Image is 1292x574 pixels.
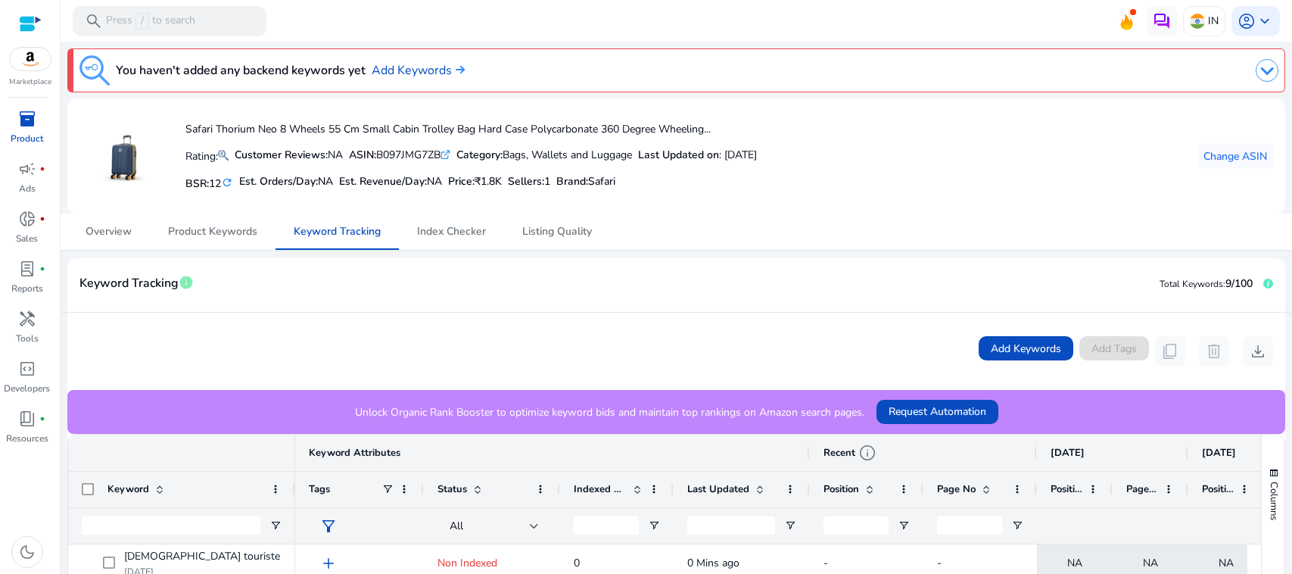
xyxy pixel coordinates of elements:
[979,336,1073,360] button: Add Keywords
[1051,482,1082,496] span: Position
[898,519,910,532] button: Open Filter Menu
[309,482,330,496] span: Tags
[349,148,376,162] b: ASIN:
[116,61,366,80] h3: You haven't added any backend keywords yet
[937,556,942,570] span: -
[1256,59,1278,82] img: dropdown-arrow.svg
[574,516,639,535] input: Indexed Products Filter Input
[456,147,632,163] div: Bags, Wallets and Luggage
[1256,12,1274,30] span: keyboard_arrow_down
[638,148,719,162] b: Last Updated on
[508,176,550,189] h5: Sellers:
[437,482,467,496] span: Status
[16,232,38,245] p: Sales
[1126,482,1158,496] span: Page No
[18,210,36,228] span: donut_small
[823,556,828,570] span: -
[1203,148,1267,164] span: Change ASIN
[823,444,876,462] div: Recent
[937,516,1002,535] input: Page No Filter Input
[97,128,154,185] img: 61StK4wVlrL.jpg
[687,482,749,496] span: Last Updated
[19,182,36,195] p: Ads
[937,482,976,496] span: Page No
[185,174,233,191] h5: BSR:
[349,147,450,163] div: B097JMG7ZB
[427,174,442,189] span: NA
[4,382,50,395] p: Developers
[18,160,36,178] span: campaign
[10,48,51,70] img: amazon.svg
[39,266,45,272] span: fiber_manual_record
[648,519,660,532] button: Open Filter Menu
[1202,446,1236,460] span: [DATE]
[318,174,333,189] span: NA
[452,65,465,74] img: arrow-right.svg
[784,519,796,532] button: Open Filter Menu
[588,174,615,189] span: Safari
[574,482,627,496] span: Indexed Products
[355,404,864,420] p: Unlock Organic Rank Booster to optimize keyword bids and maintain top rankings on Amazon search p...
[417,226,486,237] span: Index Checker
[1238,12,1256,30] span: account_circle
[1243,336,1273,367] button: download
[18,110,36,128] span: inventory_2
[456,148,503,162] b: Category:
[235,147,343,163] div: NA
[16,332,39,345] p: Tools
[556,174,586,189] span: Brand
[1249,342,1267,360] span: download
[1267,482,1281,520] span: Columns
[1011,519,1023,532] button: Open Filter Menu
[294,226,381,237] span: Keyword Tracking
[823,482,859,496] span: Position
[39,416,45,422] span: fiber_manual_record
[1051,446,1085,460] span: [DATE]
[18,410,36,428] span: book_4
[475,174,502,189] span: ₹1.8K
[168,226,257,237] span: Product Keywords
[9,76,51,88] p: Marketplace
[889,404,986,420] span: Request Automation
[1160,278,1225,290] span: Total Keywords:
[179,275,194,290] span: info
[79,270,179,297] span: Keyword Tracking
[687,516,775,535] input: Last Updated Filter Input
[239,176,333,189] h5: Est. Orders/Day:
[1208,8,1219,34] p: IN
[79,55,110,86] img: keyword-tracking.svg
[450,519,463,533] span: All
[39,166,45,172] span: fiber_manual_record
[185,146,229,164] p: Rating:
[6,432,48,445] p: Resources
[39,216,45,222] span: fiber_manual_record
[269,519,282,532] button: Open Filter Menu
[319,517,338,535] span: filter_alt
[1190,14,1205,29] img: in.svg
[11,282,43,295] p: Reports
[309,446,400,460] span: Keyword Attributes
[448,176,502,189] h5: Price:
[823,516,889,535] input: Position Filter Input
[574,556,580,570] span: 0
[876,400,998,424] button: Request Automation
[339,176,442,189] h5: Est. Revenue/Day:
[235,148,328,162] b: Customer Reviews:
[124,546,369,567] span: [DEMOGRAPHIC_DATA] tourister trolley bags large
[185,123,757,136] h4: Safari Thorium Neo 8 Wheels 55 Cm Small Cabin Trolley Bag Hard Case Polycarbonate 360 Degree Whee...
[556,176,615,189] h5: :
[687,556,739,570] span: 0 Mins ago
[991,341,1061,357] span: Add Keywords
[18,260,36,278] span: lab_profile
[1225,276,1253,291] span: 9/100
[18,360,36,378] span: code_blocks
[522,226,592,237] span: Listing Quality
[858,444,876,462] span: info
[106,13,195,30] p: Press to search
[11,132,43,145] p: Product
[437,556,497,570] span: Non Indexed
[86,226,132,237] span: Overview
[544,174,550,189] span: 1
[319,554,338,572] span: add
[638,147,757,163] div: : [DATE]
